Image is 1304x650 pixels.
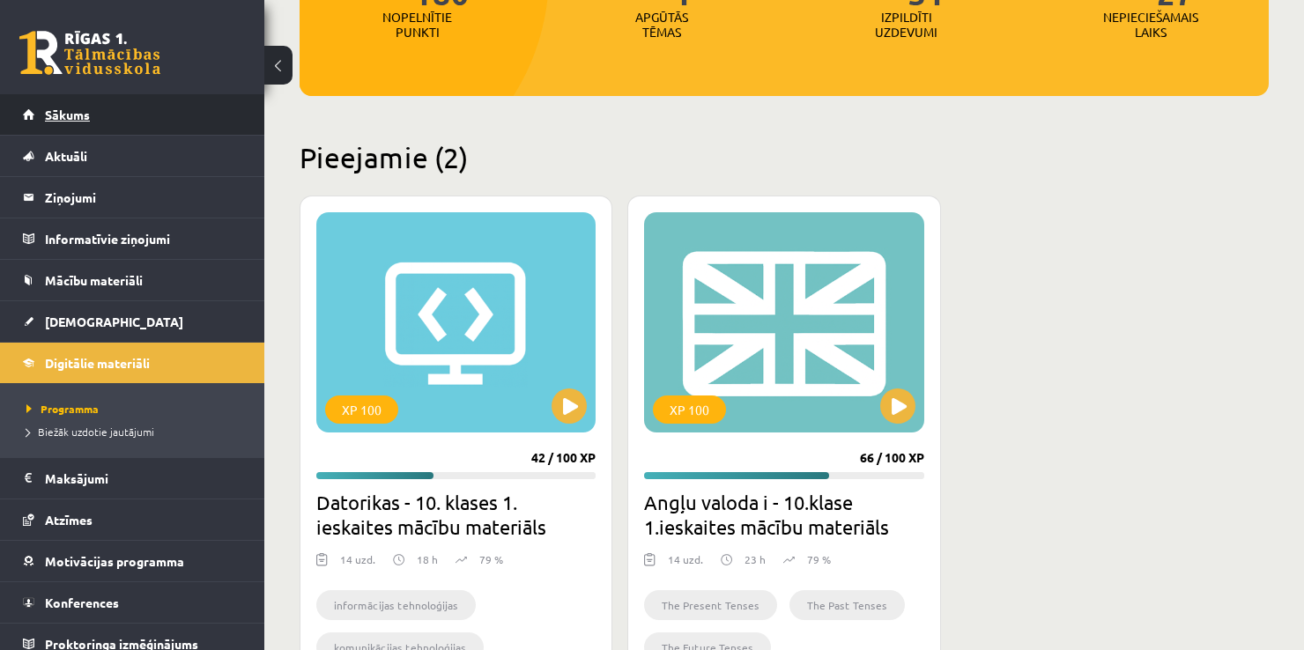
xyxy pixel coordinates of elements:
a: Maksājumi [23,458,242,499]
legend: Maksājumi [45,458,242,499]
div: 14 uzd. [340,551,375,578]
span: Motivācijas programma [45,553,184,569]
a: Programma [26,401,247,417]
p: Nopelnītie punkti [382,10,452,40]
legend: Informatīvie ziņojumi [45,218,242,259]
a: Motivācijas programma [23,541,242,581]
a: Biežāk uzdotie jautājumi [26,424,247,439]
li: The Past Tenses [789,590,905,620]
a: Mācību materiāli [23,260,242,300]
p: Apgūtās tēmas [627,10,696,40]
span: Sākums [45,107,90,122]
span: Mācību materiāli [45,272,143,288]
p: 79 % [479,551,503,567]
h2: Datorikas - 10. klases 1. ieskaites mācību materiāls [316,490,596,539]
h2: Angļu valoda i - 10.klase 1.ieskaites mācību materiāls [644,490,923,539]
legend: Ziņojumi [45,177,242,218]
span: Aktuāli [45,148,87,164]
li: The Present Tenses [644,590,777,620]
a: [DEMOGRAPHIC_DATA] [23,301,242,342]
div: 14 uzd. [668,551,703,578]
p: 79 % [807,551,831,567]
a: Digitālie materiāli [23,343,242,383]
li: informācijas tehnoloģijas [316,590,476,620]
span: [DEMOGRAPHIC_DATA] [45,314,183,329]
span: Konferences [45,595,119,610]
span: Programma [26,402,99,416]
div: XP 100 [325,395,398,424]
a: Informatīvie ziņojumi [23,218,242,259]
a: Atzīmes [23,499,242,540]
a: Rīgas 1. Tālmācības vidusskola [19,31,160,75]
a: Konferences [23,582,242,623]
p: 23 h [745,551,766,567]
a: Aktuāli [23,136,242,176]
span: Digitālie materiāli [45,355,150,371]
p: Nepieciešamais laiks [1103,10,1198,40]
span: Biežāk uzdotie jautājumi [26,425,154,439]
p: Izpildīti uzdevumi [872,10,941,40]
h2: Pieejamie (2) [300,140,1269,174]
a: Sākums [23,94,242,135]
a: Ziņojumi [23,177,242,218]
p: 18 h [417,551,438,567]
span: Atzīmes [45,512,93,528]
div: XP 100 [653,395,726,424]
